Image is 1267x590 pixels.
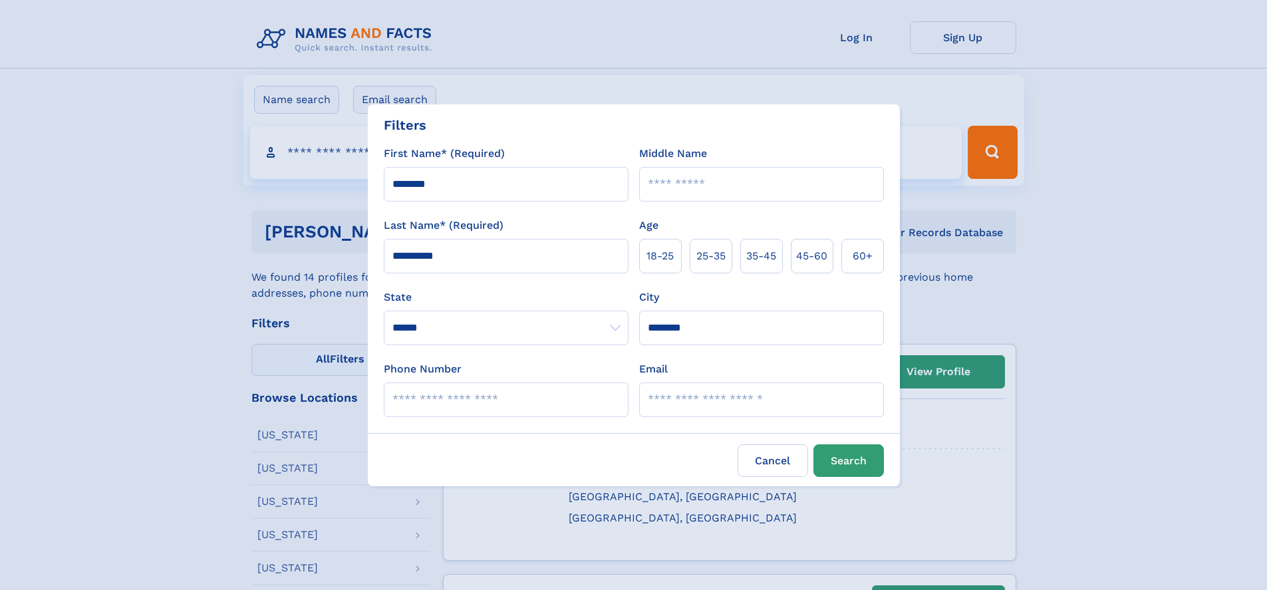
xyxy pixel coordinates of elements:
span: 60+ [853,248,873,264]
label: First Name* (Required) [384,146,505,162]
label: Phone Number [384,361,462,377]
span: 25‑35 [696,248,726,264]
label: Age [639,218,658,233]
label: Cancel [738,444,808,477]
div: Filters [384,115,426,135]
label: State [384,289,629,305]
label: Middle Name [639,146,707,162]
span: 18‑25 [646,248,674,264]
label: Email [639,361,668,377]
button: Search [813,444,884,477]
label: Last Name* (Required) [384,218,503,233]
span: 45‑60 [796,248,827,264]
span: 35‑45 [746,248,776,264]
label: City [639,289,659,305]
